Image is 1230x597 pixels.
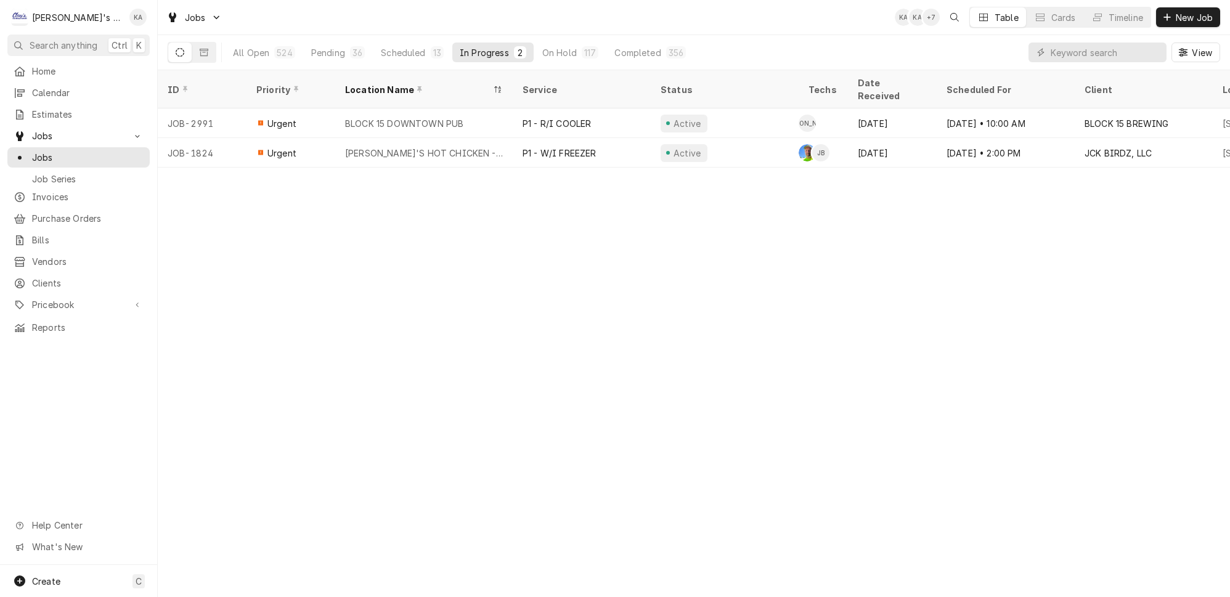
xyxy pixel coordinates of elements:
span: What's New [32,540,142,553]
button: Search anythingCtrlK [7,35,150,56]
div: Location Name [345,83,491,96]
div: JB [812,144,829,161]
div: JOB-1824 [158,138,246,168]
div: KA [895,9,912,26]
div: 117 [584,46,596,59]
div: Techs [808,83,838,96]
a: Bills [7,230,150,250]
span: New Job [1173,11,1215,24]
div: 524 [277,46,292,59]
a: Calendar [7,83,150,103]
a: Job Series [7,169,150,189]
a: Reports [7,317,150,338]
span: Invoices [32,190,144,203]
div: Cards [1051,11,1076,24]
div: 13 [433,46,441,59]
div: [PERSON_NAME]'S HOT CHICKEN - CAMPUS [345,147,503,160]
div: Service [523,83,638,96]
div: Korey Austin's Avatar [129,9,147,26]
div: Clay's Refrigeration's Avatar [11,9,28,26]
div: On Hold [542,46,577,59]
span: K [136,39,142,52]
div: Completed [614,46,661,59]
a: Invoices [7,187,150,207]
span: Job Series [32,173,144,185]
span: Home [32,65,144,78]
a: Jobs [7,147,150,168]
div: 356 [669,46,683,59]
span: Bills [32,234,144,246]
div: Table [995,11,1019,24]
a: Clients [7,273,150,293]
span: Calendar [32,86,144,99]
div: P1 - W/I FREEZER [523,147,597,160]
div: [DATE] [848,108,937,138]
span: Ctrl [112,39,128,52]
div: Status [661,83,786,96]
div: Priority [256,83,323,96]
div: 36 [352,46,362,59]
div: [DATE] • 2:00 PM [937,138,1075,168]
span: Estimates [32,108,144,121]
span: Create [32,576,60,587]
div: Justin Achter's Avatar [799,115,816,132]
span: Purchase Orders [32,212,144,225]
input: Keyword search [1051,43,1160,62]
div: KA [909,9,926,26]
div: Scheduled For [947,83,1062,96]
div: Date Received [858,76,924,102]
div: Active [672,117,703,130]
a: Go to Help Center [7,515,150,535]
div: [PERSON_NAME] [799,115,816,132]
span: C [136,575,142,588]
span: Jobs [32,151,144,164]
div: All Open [233,46,269,59]
span: Vendors [32,255,144,268]
span: Urgent [267,147,296,160]
div: KA [129,9,147,26]
div: C [11,9,28,26]
div: ID [168,83,234,96]
span: Jobs [32,129,125,142]
a: Home [7,61,150,81]
a: Go to Jobs [7,126,150,146]
div: Active [672,147,703,160]
div: In Progress [460,46,509,59]
a: Vendors [7,251,150,272]
span: Search anything [30,39,97,52]
div: Timeline [1109,11,1143,24]
a: Go to Jobs [161,7,227,28]
div: Korey Austin's Avatar [895,9,912,26]
button: New Job [1156,7,1220,27]
div: [PERSON_NAME]'s Refrigeration [32,11,123,24]
div: Client [1085,83,1200,96]
div: Joey Brabb's Avatar [812,144,829,161]
div: P1 - R/I COOLER [523,117,591,130]
div: [DATE] • 10:00 AM [937,108,1075,138]
div: Scheduled [381,46,425,59]
div: Pending [311,46,345,59]
a: Purchase Orders [7,208,150,229]
div: JCK BIRDZ, LLC [1085,147,1152,160]
span: Jobs [185,11,206,24]
a: Estimates [7,104,150,124]
div: 2 [516,46,524,59]
a: Go to What's New [7,537,150,557]
div: BLOCK 15 BREWING [1085,117,1169,130]
span: Reports [32,321,144,334]
div: [DATE] [848,138,937,168]
div: JOB-2991 [158,108,246,138]
a: Go to Pricebook [7,294,150,315]
span: Clients [32,277,144,290]
span: View [1189,46,1215,59]
span: Help Center [32,519,142,532]
span: Urgent [267,117,296,130]
div: GA [799,144,816,161]
button: View [1171,43,1220,62]
div: BLOCK 15 DOWNTOWN PUB [345,117,463,130]
button: Open search [945,7,964,27]
span: Pricebook [32,298,125,311]
div: + 7 [922,9,940,26]
div: Greg Austin's Avatar [799,144,816,161]
div: Korey Austin's Avatar [909,9,926,26]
